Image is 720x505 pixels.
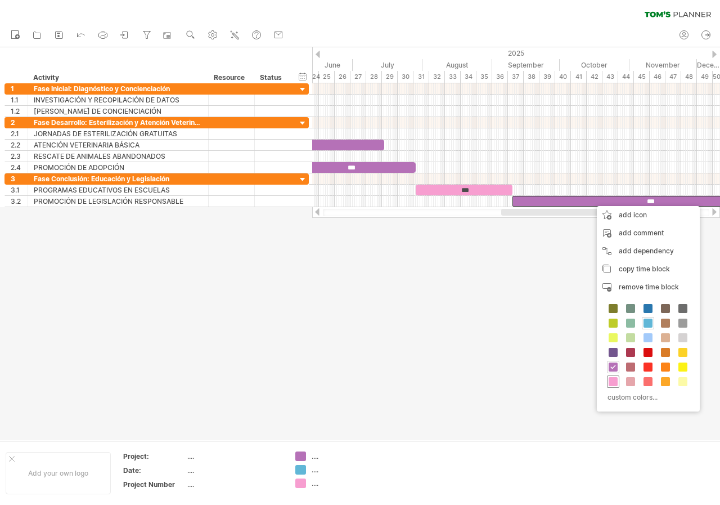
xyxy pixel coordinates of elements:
div: .... [312,452,373,461]
div: 49 [697,71,713,83]
div: 47 [665,71,681,83]
div: PROMOCIÓN DE LEGISLACIÓN RESPONSABLE [34,196,202,207]
div: 42 [587,71,602,83]
div: 2.3 [11,151,28,162]
div: 3.1 [11,185,28,195]
div: INVESTIGACIÓN Y RECOPILACIÓN DE DATOS [34,95,202,105]
div: Project: [123,452,185,461]
div: JORNADAS DE ESTERILIZACIÓN GRATUITAS [34,128,202,139]
div: 30 [398,71,413,83]
div: 28 [366,71,382,83]
div: PROMOCIÓN DE ADOPCIÓN [34,162,202,173]
div: 40 [555,71,571,83]
div: 2.1 [11,128,28,139]
div: [PERSON_NAME] DE CONCIENCIACIÓN [34,106,202,117]
div: August 2025 [422,59,492,71]
div: .... [312,479,373,488]
div: Fase Inicial: Diagnóstico y Concienciación [34,83,202,94]
div: PROGRAMAS EDUCATIVOS EN ESCUELAS [34,185,202,195]
div: .... [187,452,282,461]
div: 37 [508,71,524,83]
div: October 2025 [560,59,629,71]
div: 38 [524,71,539,83]
div: November 2025 [629,59,697,71]
div: September 2025 [492,59,560,71]
div: 41 [571,71,587,83]
div: 1.1 [11,95,28,105]
div: .... [187,466,282,475]
div: RESCATE DE ANIMALES ABANDONADOS [34,151,202,162]
div: 44 [618,71,634,83]
div: 32 [429,71,445,83]
div: 3 [11,173,28,184]
div: 39 [539,71,555,83]
div: 35 [476,71,492,83]
div: July 2025 [353,59,422,71]
div: June 2025 [285,59,353,71]
div: Fase Desarrollo: Esterilización y Atención Veterinaria [34,117,202,128]
div: Activity [33,72,202,83]
div: Fase Conclusión: Educación y Legislación [34,173,202,184]
div: Resource [214,72,248,83]
div: 29 [382,71,398,83]
div: .... [187,480,282,489]
span: copy time block [619,265,670,273]
div: Add your own logo [6,452,111,494]
div: 27 [350,71,366,83]
div: 3.2 [11,196,28,207]
div: .... [312,465,373,475]
div: add comment [597,224,700,242]
span: remove time block [619,283,679,291]
div: Project Number [123,480,185,489]
div: add icon [597,206,700,224]
div: Date: [123,466,185,475]
div: 46 [650,71,665,83]
div: Status [260,72,285,83]
div: 34 [461,71,476,83]
div: 2.2 [11,140,28,150]
div: 25 [319,71,335,83]
div: 48 [681,71,697,83]
div: 36 [492,71,508,83]
div: 1.2 [11,106,28,117]
div: 2.4 [11,162,28,173]
div: 2 [11,117,28,128]
div: 45 [634,71,650,83]
div: add dependency [597,242,700,260]
div: custom colors... [602,390,691,405]
div: 26 [335,71,350,83]
div: ATENCIÓN VETERINARIA BÁSICA [34,140,202,150]
div: 43 [602,71,618,83]
div: 31 [413,71,429,83]
div: 33 [445,71,461,83]
div: 1 [11,83,28,94]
